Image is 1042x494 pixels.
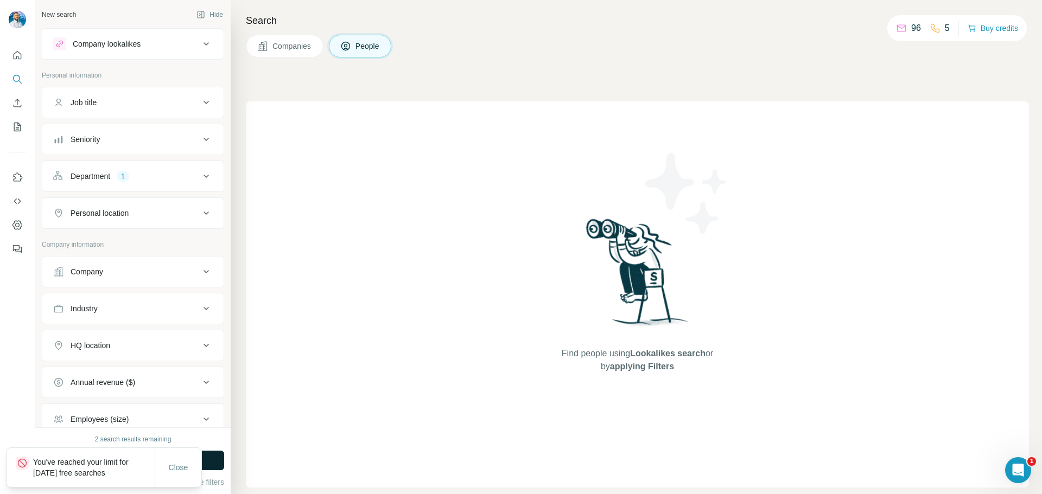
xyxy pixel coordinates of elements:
div: Industry [71,303,98,314]
img: Avatar [9,11,26,28]
button: Close [161,458,196,477]
span: Find people using or by [550,347,724,373]
p: 5 [945,22,950,35]
button: Enrich CSV [9,93,26,113]
img: Surfe Illustration - Stars [638,145,735,242]
div: Personal location [71,208,129,219]
button: Department1 [42,163,224,189]
button: Hide [189,7,231,23]
button: Quick start [9,46,26,65]
button: Annual revenue ($) [42,369,224,395]
p: You've reached your limit for [DATE] free searches [33,457,155,478]
button: Employees (size) [42,406,224,432]
div: HQ location [71,340,110,351]
span: Lookalikes search [630,349,706,358]
p: 96 [911,22,921,35]
button: Use Surfe on LinkedIn [9,168,26,187]
div: Seniority [71,134,100,145]
button: Personal location [42,200,224,226]
span: Close [169,462,188,473]
button: Industry [42,296,224,322]
div: 1 [117,171,129,181]
span: Companies [272,41,312,52]
button: Buy credits [968,21,1018,36]
button: My lists [9,117,26,137]
button: HQ location [42,332,224,358]
div: Company lookalikes [73,39,141,49]
button: Search [9,69,26,89]
button: Seniority [42,126,224,152]
div: Company [71,266,103,277]
span: applying Filters [610,362,674,371]
iframe: Intercom live chat [1005,457,1031,483]
button: Feedback [9,239,26,259]
button: Dashboard [9,215,26,235]
div: Annual revenue ($) [71,377,135,388]
div: 2 search results remaining [95,434,171,444]
h4: Search [246,13,1029,28]
div: Job title [71,97,97,108]
div: Department [71,171,110,182]
button: Company lookalikes [42,31,224,57]
span: 1 [1027,457,1036,466]
button: Job title [42,89,224,116]
div: New search [42,10,76,20]
img: Surfe Illustration - Woman searching with binoculars [581,216,694,337]
p: Personal information [42,70,224,80]
button: Use Surfe API [9,191,26,211]
div: Upgrade plan for full access to Surfe [320,2,461,26]
p: Company information [42,240,224,249]
div: Employees (size) [71,414,129,425]
span: People [355,41,380,52]
button: Company [42,259,224,285]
